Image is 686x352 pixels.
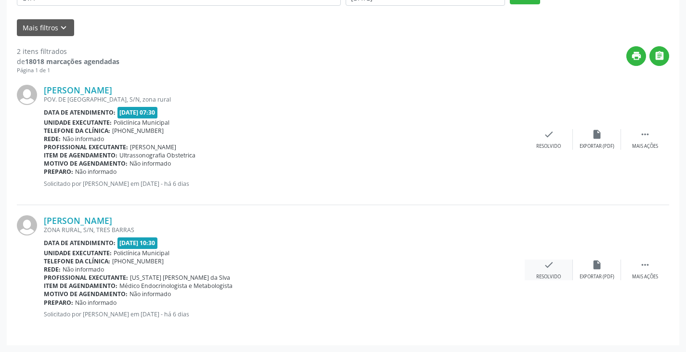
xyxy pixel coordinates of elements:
[58,23,69,33] i: keyboard_arrow_down
[112,127,164,135] span: [PHONE_NUMBER]
[130,274,230,282] span: [US_STATE] [PERSON_NAME] da Slva
[44,108,116,117] b: Data de atendimento:
[119,282,233,290] span: Médico Endocrinologista e Metabologista
[536,143,561,150] div: Resolvido
[626,46,646,66] button: print
[640,129,650,140] i: 
[44,159,128,168] b: Motivo de agendamento:
[25,57,119,66] strong: 18018 marcações agendadas
[592,260,602,270] i: insert_drive_file
[544,129,554,140] i: check
[44,151,117,159] b: Item de agendamento:
[44,299,73,307] b: Preparo:
[117,107,158,118] span: [DATE] 07:30
[544,260,554,270] i: check
[75,168,116,176] span: Não informado
[114,118,169,127] span: Policlínica Municipal
[580,143,614,150] div: Exportar (PDF)
[75,299,116,307] span: Não informado
[44,282,117,290] b: Item de agendamento:
[44,249,112,257] b: Unidade executante:
[17,46,119,56] div: 2 itens filtrados
[112,257,164,265] span: [PHONE_NUMBER]
[44,143,128,151] b: Profissional executante:
[44,135,61,143] b: Rede:
[44,85,112,95] a: [PERSON_NAME]
[632,143,658,150] div: Mais ações
[119,151,195,159] span: Ultrassonografia Obstetrica
[592,129,602,140] i: insert_drive_file
[114,249,169,257] span: Policlínica Municipal
[63,135,104,143] span: Não informado
[44,215,112,226] a: [PERSON_NAME]
[17,19,74,36] button: Mais filtroskeyboard_arrow_down
[129,290,171,298] span: Não informado
[44,239,116,247] b: Data de atendimento:
[44,226,525,234] div: ZONA RURAL, S/N, TRES BARRAS
[44,310,525,318] p: Solicitado por [PERSON_NAME] em [DATE] - há 6 dias
[44,127,110,135] b: Telefone da clínica:
[44,290,128,298] b: Motivo de agendamento:
[44,265,61,274] b: Rede:
[117,237,158,248] span: [DATE] 10:30
[44,257,110,265] b: Telefone da clínica:
[63,265,104,274] span: Não informado
[44,118,112,127] b: Unidade executante:
[17,215,37,235] img: img
[649,46,669,66] button: 
[631,51,642,61] i: print
[580,274,614,280] div: Exportar (PDF)
[654,51,665,61] i: 
[632,274,658,280] div: Mais ações
[44,274,128,282] b: Profissional executante:
[640,260,650,270] i: 
[44,95,525,104] div: POV. DE [GEOGRAPHIC_DATA], S/N, zona rural
[130,143,176,151] span: [PERSON_NAME]
[44,168,73,176] b: Preparo:
[129,159,171,168] span: Não informado
[17,66,119,75] div: Página 1 de 1
[536,274,561,280] div: Resolvido
[17,85,37,105] img: img
[44,180,525,188] p: Solicitado por [PERSON_NAME] em [DATE] - há 6 dias
[17,56,119,66] div: de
